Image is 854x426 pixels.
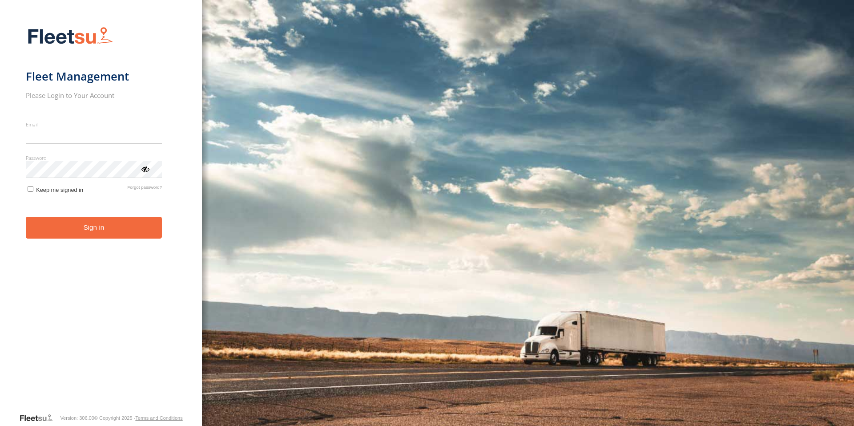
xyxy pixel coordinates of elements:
[26,91,162,100] h2: Please Login to Your Account
[36,187,83,193] span: Keep me signed in
[127,185,162,193] a: Forgot password?
[60,415,94,421] div: Version: 306.00
[141,164,149,173] div: ViewPassword
[26,154,162,161] label: Password
[26,25,115,48] img: Fleetsu
[28,186,33,192] input: Keep me signed in
[26,69,162,84] h1: Fleet Management
[19,414,60,422] a: Visit our Website
[135,415,182,421] a: Terms and Conditions
[26,121,162,128] label: Email
[94,415,183,421] div: © Copyright 2025 -
[26,217,162,239] button: Sign in
[26,21,177,413] form: main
